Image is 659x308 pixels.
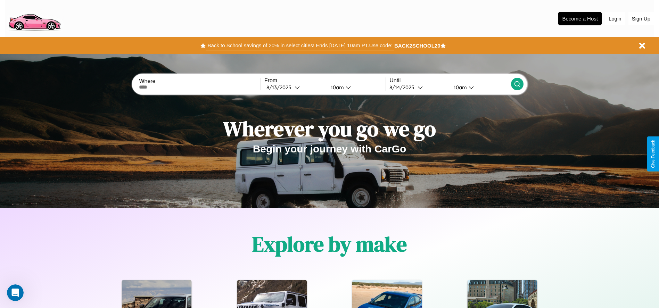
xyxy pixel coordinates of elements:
[252,230,407,258] h1: Explore by make
[651,140,656,168] div: Give Feedback
[139,78,260,84] label: Where
[7,284,24,301] iframe: Intercom live chat
[264,77,386,84] label: From
[206,41,394,50] button: Back to School savings of 20% in select cities! Ends [DATE] 10am PT.Use code:
[558,12,602,25] button: Become a Host
[389,77,511,84] label: Until
[266,84,295,91] div: 8 / 13 / 2025
[327,84,346,91] div: 10am
[450,84,469,91] div: 10am
[628,12,654,25] button: Sign Up
[325,84,386,91] button: 10am
[264,84,325,91] button: 8/13/2025
[389,84,418,91] div: 8 / 14 / 2025
[394,43,440,49] b: BACK2SCHOOL20
[5,3,64,32] img: logo
[605,12,625,25] button: Login
[448,84,511,91] button: 10am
